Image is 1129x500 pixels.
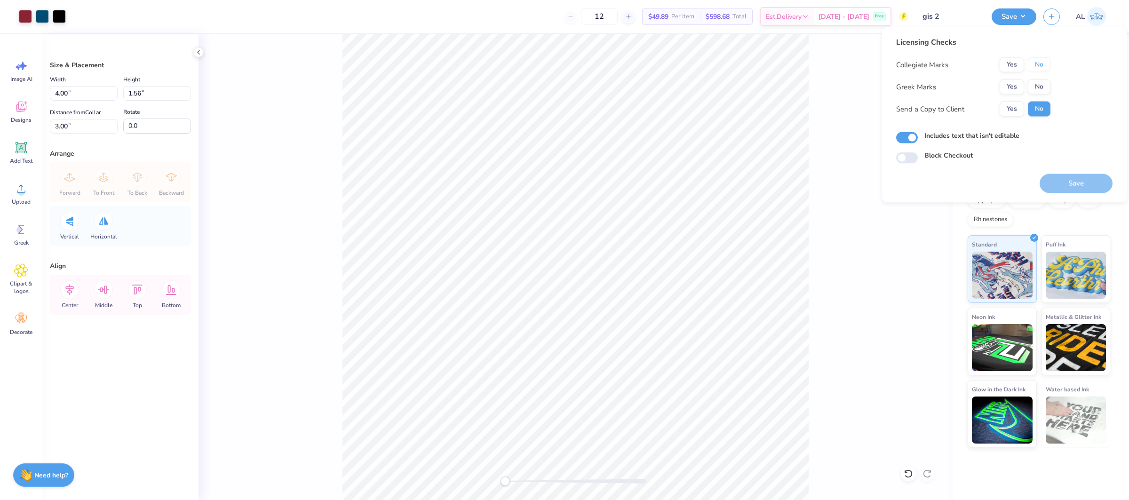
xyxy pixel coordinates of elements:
[50,60,191,70] div: Size & Placement
[581,8,618,25] input: – –
[50,261,191,271] div: Align
[1046,252,1106,299] img: Puff Ink
[968,213,1013,227] div: Rhinestones
[62,302,78,309] span: Center
[972,397,1033,444] img: Glow in the Dark Ink
[819,12,869,22] span: [DATE] - [DATE]
[60,233,79,240] span: Vertical
[1046,384,1089,394] span: Water based Ink
[766,12,802,22] span: Est. Delivery
[972,312,995,322] span: Neon Ink
[34,471,68,480] strong: Need help?
[50,149,191,159] div: Arrange
[1046,239,1065,249] span: Puff Ink
[1000,79,1024,95] button: Yes
[671,12,694,22] span: Per Item
[10,328,32,336] span: Decorate
[1028,57,1050,72] button: No
[50,107,101,118] label: Distance from Collar
[924,151,973,160] label: Block Checkout
[992,8,1036,25] button: Save
[1072,7,1110,26] a: AL
[972,384,1026,394] span: Glow in the Dark Ink
[1076,11,1085,22] span: AL
[133,302,142,309] span: Top
[12,198,31,206] span: Upload
[95,302,112,309] span: Middle
[875,13,884,20] span: Free
[162,302,181,309] span: Bottom
[706,12,730,22] span: $598.68
[896,37,1050,48] div: Licensing Checks
[11,116,32,124] span: Designs
[123,106,140,118] label: Rotate
[924,131,1019,141] label: Includes text that isn't editable
[10,75,32,83] span: Image AI
[14,239,29,246] span: Greek
[648,12,668,22] span: $49.89
[972,239,997,249] span: Standard
[50,74,66,85] label: Width
[896,103,964,114] div: Send a Copy to Client
[10,157,32,165] span: Add Text
[1000,57,1024,72] button: Yes
[1046,312,1101,322] span: Metallic & Glitter Ink
[1028,102,1050,117] button: No
[1000,102,1024,117] button: Yes
[90,233,117,240] span: Horizontal
[972,252,1033,299] img: Standard
[1028,79,1050,95] button: No
[972,324,1033,371] img: Neon Ink
[123,74,140,85] label: Height
[732,12,747,22] span: Total
[896,81,936,92] div: Greek Marks
[915,7,985,26] input: Untitled Design
[501,476,510,486] div: Accessibility label
[1046,397,1106,444] img: Water based Ink
[896,59,948,70] div: Collegiate Marks
[1087,7,1106,26] img: Angela Legaspi
[1046,324,1106,371] img: Metallic & Glitter Ink
[6,280,37,295] span: Clipart & logos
